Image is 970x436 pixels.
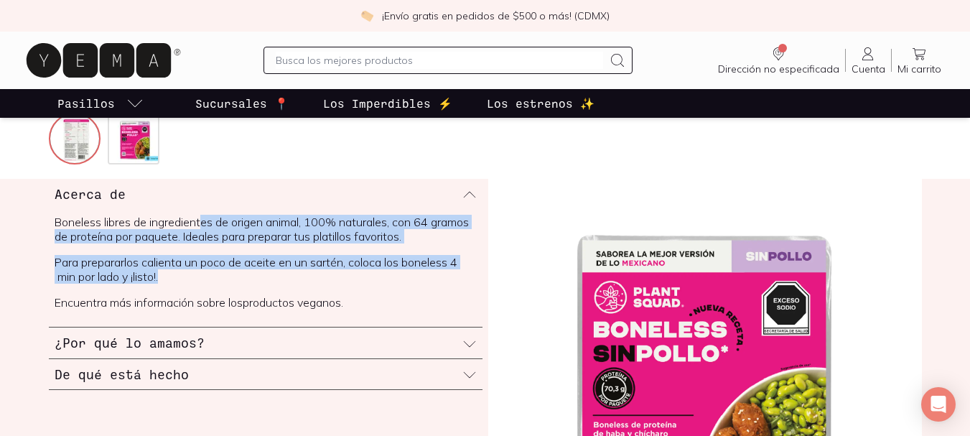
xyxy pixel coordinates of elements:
a: Cuenta [846,45,891,75]
a: pasillo-todos-link [55,89,146,118]
p: Encuentra más información sobre los . [55,295,477,310]
h3: De qué está hecho [55,365,189,384]
p: Para prepararlos calienta un poco de aceite en un sartén, coloca los boneless 4 min por lado y ¡l... [55,255,477,284]
div: Open Intercom Messenger [921,387,956,422]
p: ¡Envío gratis en pedidos de $500 o más! (CDMX) [382,9,610,23]
span: Mi carrito [897,62,941,75]
input: Busca los mejores productos [276,52,604,69]
img: check [360,9,373,22]
a: Los estrenos ✨ [484,89,597,118]
a: Dirección no especificada [712,45,845,75]
a: productos veganos [243,295,341,310]
a: Sucursales 📍 [192,89,292,118]
img: nuevo-boneless-sin-pollo_e62c1f64-0190-4936-8935-2fef58ea0976=fwebp-q70-w256 [109,114,161,166]
h3: Acerca de [55,185,126,203]
span: Dirección no especificada [718,62,839,75]
img: boneless-naturales_533c81fd-1d6e-4702-9906-d5b4ca02d177=fwebp-q70-w256 [50,114,102,166]
p: Pasillos [57,95,115,112]
h3: ¿Por qué lo amamos? [55,333,205,352]
a: Mi carrito [892,45,947,75]
p: Sucursales 📍 [195,95,289,112]
a: Los Imperdibles ⚡️ [320,89,455,118]
p: Los estrenos ✨ [487,95,594,112]
p: Los Imperdibles ⚡️ [323,95,452,112]
p: Boneless libres de ingredientes de origen animal, 100% naturales, con 64 gramos de proteína por p... [55,215,477,243]
span: Cuenta [852,62,885,75]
